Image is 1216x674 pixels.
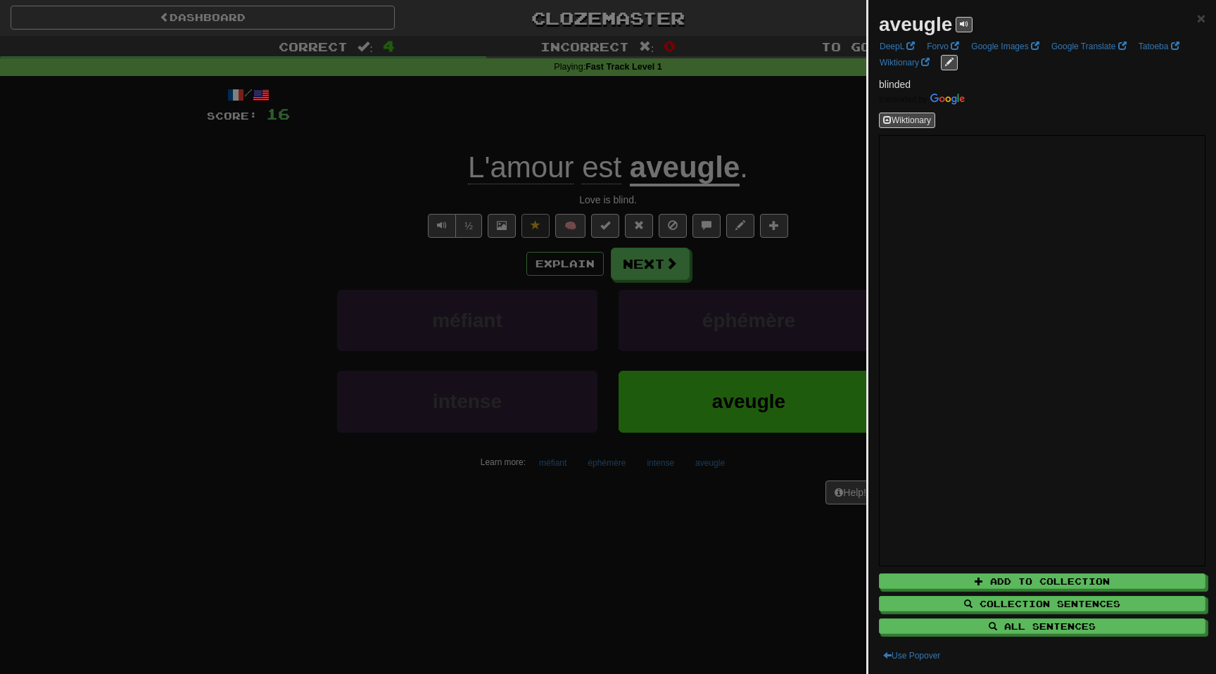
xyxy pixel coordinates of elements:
[879,618,1205,634] button: All Sentences
[1197,11,1205,25] button: Close
[1197,10,1205,26] span: ×
[1047,39,1131,54] a: Google Translate
[941,55,958,70] button: edit links
[879,113,935,128] button: Wiktionary
[879,79,911,90] span: blinded
[879,648,944,663] button: Use Popover
[879,94,965,105] img: Color short
[967,39,1044,54] a: Google Images
[879,596,1205,611] button: Collection Sentences
[875,39,919,54] a: DeepL
[1134,39,1184,54] a: Tatoeba
[879,573,1205,589] button: Add to Collection
[923,39,963,54] a: Forvo
[875,55,934,70] a: Wiktionary
[879,13,952,35] strong: aveugle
